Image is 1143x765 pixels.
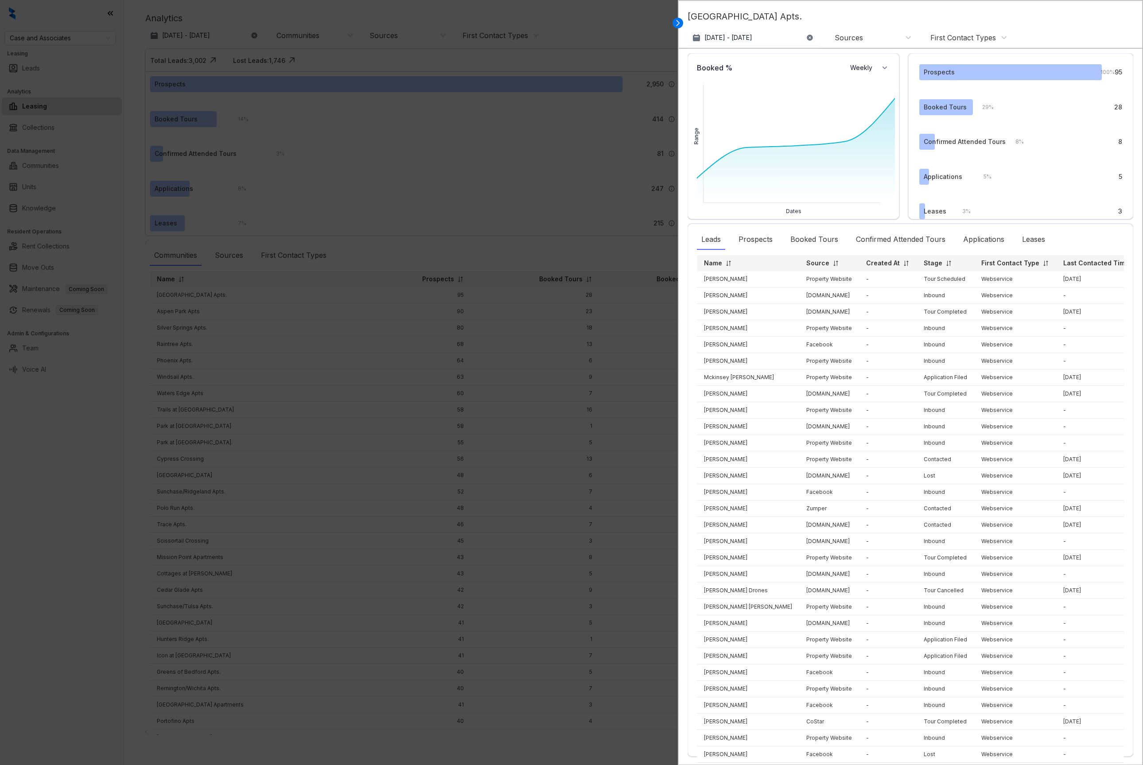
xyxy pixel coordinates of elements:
td: - [859,271,917,287]
td: [PERSON_NAME] [697,271,799,287]
td: [PERSON_NAME] [697,648,799,664]
td: [PERSON_NAME] [697,714,799,730]
td: Inbound [917,484,974,501]
td: [DOMAIN_NAME] [799,304,859,320]
td: Facebook [799,664,859,681]
td: Webservice [974,287,1056,304]
td: Inbound [917,287,974,304]
p: [DATE] - [DATE] [704,33,752,42]
td: - [859,468,917,484]
td: Webservice [974,402,1056,419]
img: sorting [945,260,952,267]
td: Inbound [917,615,974,632]
td: Zumper [799,501,859,517]
td: Tour Scheduled [917,271,974,287]
td: [PERSON_NAME] [697,320,799,337]
td: Facebook [799,697,859,714]
td: [PERSON_NAME] [697,517,799,533]
td: Webservice [974,304,1056,320]
div: Booked Tours [786,229,843,250]
td: - [859,419,917,435]
td: [DOMAIN_NAME] [799,386,859,402]
td: Webservice [974,468,1056,484]
td: [PERSON_NAME] [697,533,799,550]
td: - [859,615,917,632]
div: Leases [1018,229,1050,250]
td: [PERSON_NAME] [697,615,799,632]
td: [PERSON_NAME] Drones [697,582,799,599]
td: [DOMAIN_NAME] [799,517,859,533]
td: - [859,501,917,517]
td: - [859,320,917,337]
div: 28 [1114,102,1122,112]
td: Property Website [799,681,859,697]
td: [DOMAIN_NAME] [799,533,859,550]
p: Stage [924,259,942,268]
td: Application Filed [917,648,974,664]
div: Range [692,128,700,144]
td: Property Website [799,648,859,664]
td: [PERSON_NAME] [PERSON_NAME] [697,599,799,615]
p: Created At [866,259,900,268]
td: - [859,681,917,697]
td: Facebook [799,746,859,763]
td: Tour Cancelled [917,582,974,599]
td: - [859,648,917,664]
td: - [859,533,917,550]
td: Inbound [917,419,974,435]
td: Webservice [974,599,1056,615]
td: Property Website [799,353,859,369]
td: [PERSON_NAME] [697,664,799,681]
td: Application Filed [917,632,974,648]
div: Prospects [734,229,777,250]
td: [PERSON_NAME] [697,304,799,320]
div: First Contact Types [930,33,996,43]
td: Webservice [974,451,1056,468]
span: Weekly [850,63,877,72]
td: Webservice [974,419,1056,435]
td: - [859,402,917,419]
div: Leads [697,229,725,250]
td: Webservice [974,550,1056,566]
p: First Contact Type [981,259,1039,268]
div: 5 % [975,172,991,182]
td: [DOMAIN_NAME] [799,615,859,632]
td: Application Filed [917,369,974,386]
td: [PERSON_NAME] [697,746,799,763]
img: sorting [903,260,910,267]
td: Mckinsey [PERSON_NAME] [697,369,799,386]
td: Property Website [799,271,859,287]
p: Name [704,259,722,268]
td: - [859,746,917,763]
td: Webservice [974,582,1056,599]
div: Sources [835,33,863,43]
td: [DOMAIN_NAME] [799,468,859,484]
td: Inbound [917,435,974,451]
td: [PERSON_NAME] [697,386,799,402]
td: Webservice [974,533,1056,550]
div: Confirmed Attended Tours [851,229,950,250]
td: [PERSON_NAME] [697,402,799,419]
td: [PERSON_NAME] [697,501,799,517]
div: Prospects [924,67,955,77]
div: 3 [1118,206,1122,216]
td: [DOMAIN_NAME] [799,287,859,304]
td: Property Website [799,320,859,337]
td: [PERSON_NAME] [697,730,799,746]
td: [DOMAIN_NAME] [799,582,859,599]
td: - [859,566,917,582]
td: - [859,435,917,451]
td: - [859,599,917,615]
td: - [859,632,917,648]
div: 3 % [953,206,971,216]
td: Property Website [799,369,859,386]
td: Property Website [799,632,859,648]
td: - [859,287,917,304]
td: [PERSON_NAME] [697,337,799,353]
p: Source [806,259,829,268]
td: Inbound [917,664,974,681]
td: Contacted [917,501,974,517]
td: - [859,697,917,714]
td: [PERSON_NAME] [697,484,799,501]
td: Inbound [917,402,974,419]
